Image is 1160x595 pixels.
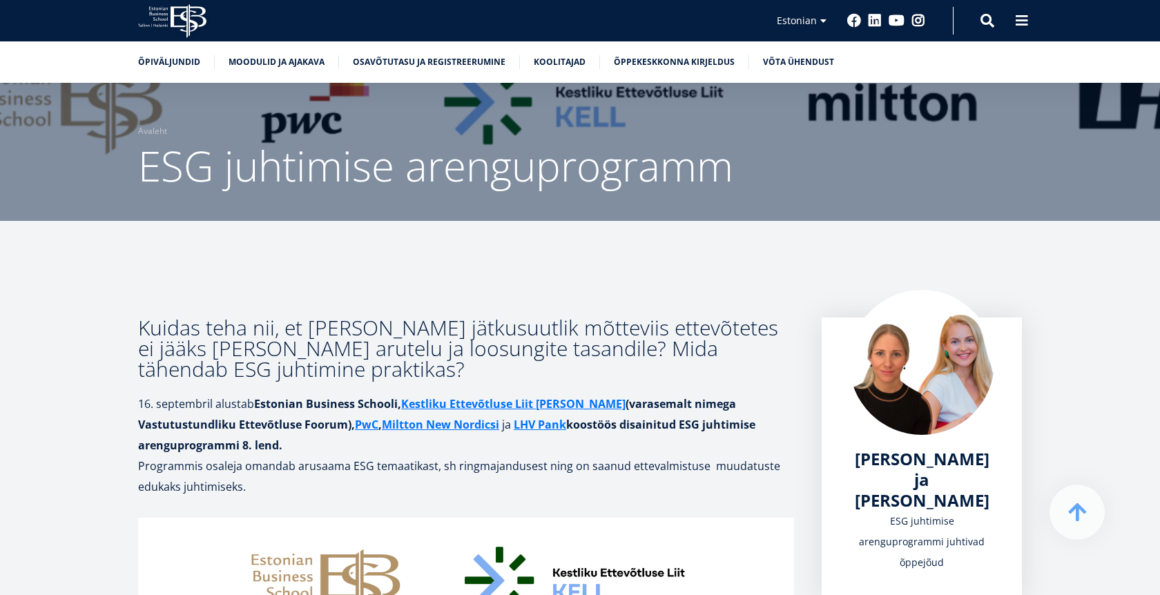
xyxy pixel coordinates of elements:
a: Miltton New Nordicsi [382,414,499,435]
a: Facebook [847,14,861,28]
a: Linkedin [868,14,882,28]
img: Kristiina Esop ja Merili Vares foto [849,290,994,435]
a: Võta ühendust [763,55,834,69]
a: Koolitajad [534,55,586,69]
div: ESG juhtimise arenguprogrammi juhtivad õppejõud [849,511,994,573]
strong: Estonian Business Schooli, (varasemalt nimega Vastutustundliku Ettevõtluse Foorum) [138,396,736,432]
span: ESG juhtimise arenguprogramm [138,137,733,194]
a: Moodulid ja ajakava [229,55,325,69]
a: [PERSON_NAME] ja [PERSON_NAME] [849,449,994,511]
h3: Kuidas teha nii, et [PERSON_NAME] jätkusuutlik mõtteviis ettevõtetes ei jääks [PERSON_NAME] arute... [138,318,794,380]
strong: , , [351,417,502,432]
a: Youtube [889,14,905,28]
p: 16. septembril alustab ja [138,393,794,456]
a: PwC [355,414,378,435]
a: Avaleht [138,124,167,138]
a: LHV Pank [514,414,566,435]
p: Programmis osaleja omandab arusaama ESG temaatikast, sh ringmajandusest ning on saanud ettevalmis... [138,456,794,497]
a: Õppekeskkonna kirjeldus [614,55,735,69]
a: Instagram [911,14,925,28]
a: Kestliku Ettevõtluse Liit [PERSON_NAME] [401,393,626,414]
span: [PERSON_NAME] ja [PERSON_NAME] [855,447,989,511]
a: Õpiväljundid [138,55,200,69]
a: Osavõtutasu ja registreerumine [353,55,505,69]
